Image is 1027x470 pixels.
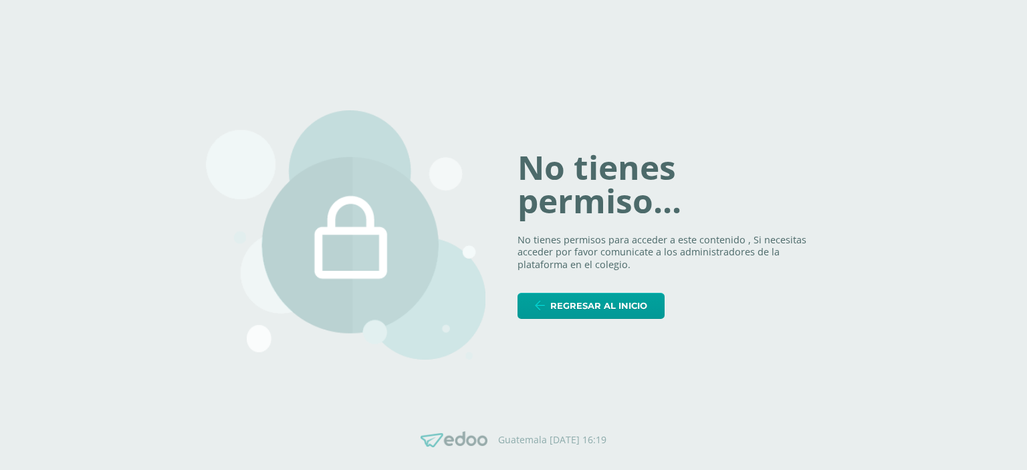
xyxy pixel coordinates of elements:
span: Regresar al inicio [550,293,647,318]
a: Regresar al inicio [518,293,665,319]
h1: No tienes permiso... [518,151,821,217]
p: Guatemala [DATE] 16:19 [498,434,606,446]
img: 403.png [206,110,485,360]
p: No tienes permisos para acceder a este contenido , Si necesitas acceder por favor comunicate a lo... [518,234,821,271]
img: Edoo [421,431,487,448]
